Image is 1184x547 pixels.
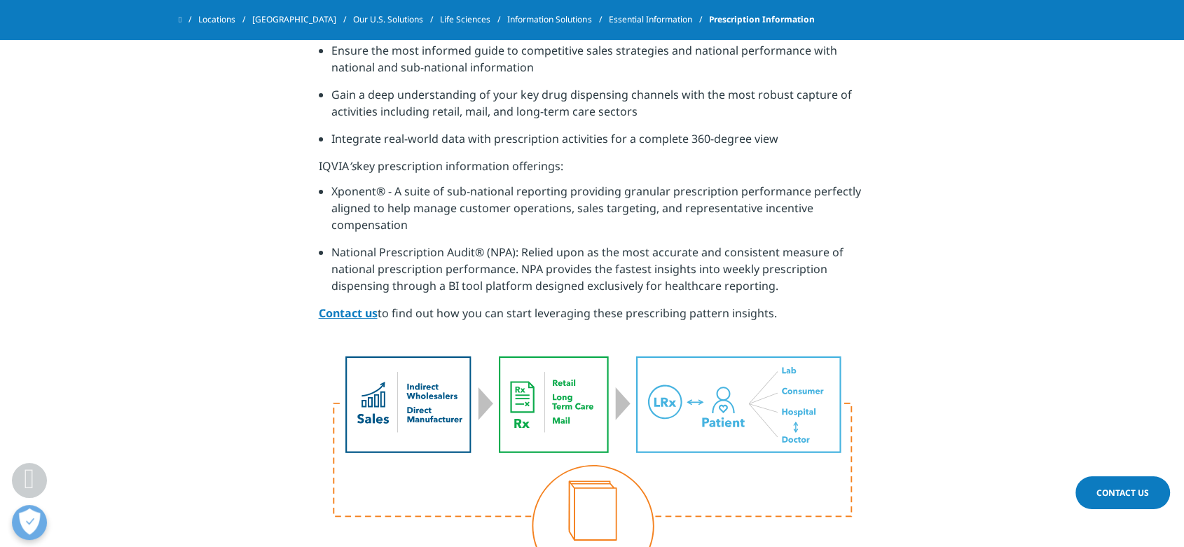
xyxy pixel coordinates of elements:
a: Life Sciences [440,7,507,32]
a: Information Solutions [507,7,608,32]
span: Contact Us [1096,487,1149,499]
li: Ensure the most informed guide to competitive sales strategies and national performance with nati... [331,42,866,86]
a: [GEOGRAPHIC_DATA] [252,7,353,32]
button: Open Preferences [12,505,47,540]
a: Contact us [319,305,378,321]
em: ’s [349,158,357,174]
a: Our U.S. Solutions [353,7,440,32]
li: Gain a deep understanding of your key drug dispensing channels with the most robust capture of ac... [331,86,866,130]
li: Integrate real-world data with prescription activities for a complete 360-degree view [331,130,866,158]
p: IQVIA key prescription information offerings: [319,158,866,183]
a: Essential Information [608,7,708,32]
a: Contact Us [1075,476,1170,509]
span: Prescription Information [708,7,814,32]
a: Locations [198,7,252,32]
li: Xponent® - A suite of sub-national reporting providing granular prescription performance perfectl... [331,183,866,244]
p: to find out how you can start leveraging these prescribing pattern insights. [319,305,866,330]
li: National Prescription Audit® (NPA): Relied upon as the most accurate and consistent measure of na... [331,244,866,305]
